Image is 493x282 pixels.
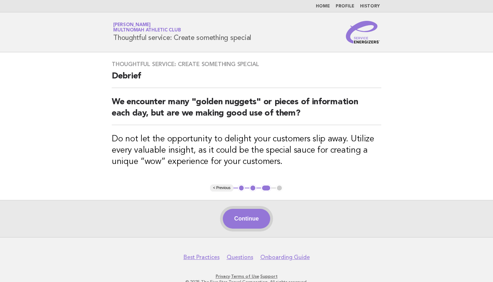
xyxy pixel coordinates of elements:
button: Continue [223,209,270,229]
a: [PERSON_NAME]Multnomah Athletic Club [113,23,181,33]
a: Terms of Use [231,274,259,279]
a: Best Practices [184,254,220,261]
button: 2 [249,184,256,192]
p: · · [30,274,463,279]
a: Privacy [216,274,230,279]
a: History [360,4,380,8]
h3: Do not let the opportunity to delight your customers slip away. Utilize every valuable insight, a... [112,134,381,168]
img: Service Energizers [346,21,380,43]
button: < Previous [210,184,233,192]
h2: Debrief [112,71,381,88]
button: 3 [261,184,271,192]
h1: Thoughtful service: Create something special [113,23,251,41]
a: Home [316,4,330,8]
span: Multnomah Athletic Club [113,28,181,33]
a: Questions [227,254,253,261]
a: Profile [336,4,354,8]
h3: Thoughtful service: Create something special [112,61,381,68]
h2: We encounter many "golden nuggets" or pieces of information each day, but are we making good use ... [112,96,381,125]
button: 1 [238,184,245,192]
a: Onboarding Guide [260,254,310,261]
a: Support [260,274,278,279]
